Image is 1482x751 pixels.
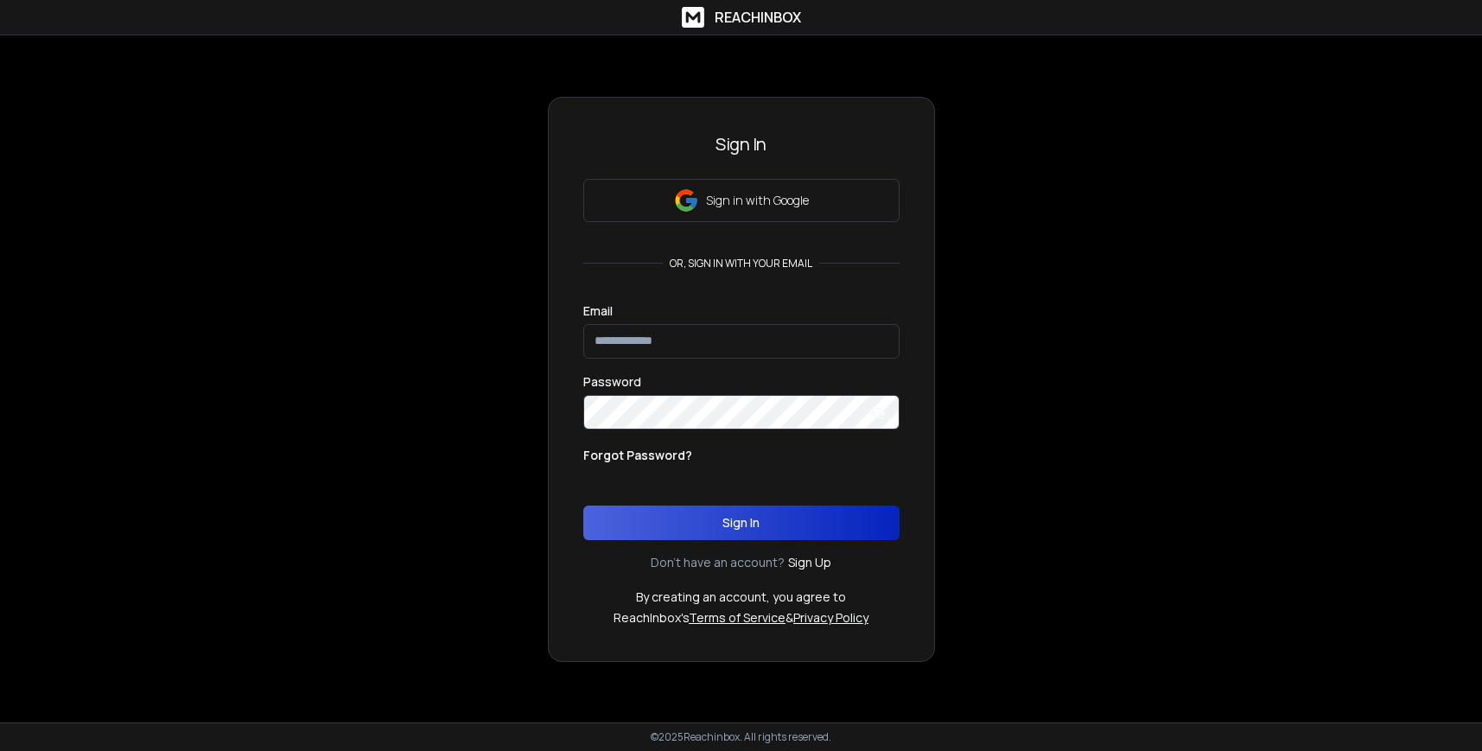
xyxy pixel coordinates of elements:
a: Privacy Policy [793,609,868,626]
h1: ReachInbox [715,7,801,28]
h3: Sign In [583,132,900,156]
p: Don't have an account? [651,554,785,571]
a: ReachInbox [682,7,801,28]
label: Password [583,376,641,388]
a: Terms of Service [689,609,786,626]
p: Sign in with Google [706,192,809,209]
p: or, sign in with your email [663,257,819,270]
button: Sign in with Google [583,179,900,222]
p: Forgot Password? [583,447,692,464]
p: ReachInbox's & [614,609,868,627]
p: © 2025 Reachinbox. All rights reserved. [651,730,831,744]
p: By creating an account, you agree to [636,589,846,606]
label: Email [583,305,613,317]
a: Sign Up [788,554,831,571]
button: Sign In [583,506,900,540]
